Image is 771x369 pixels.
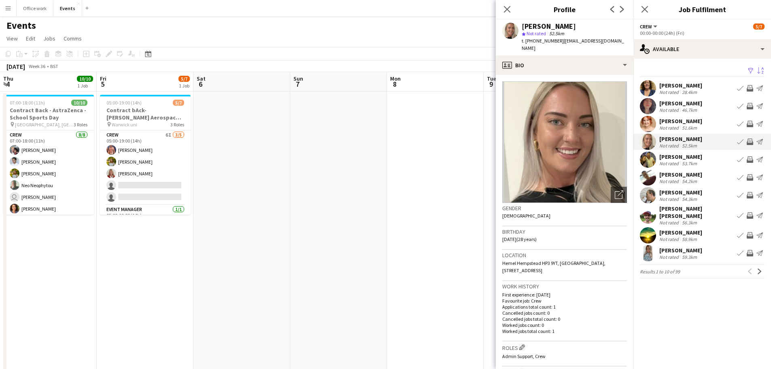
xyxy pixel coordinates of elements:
[6,19,36,32] h1: Events
[659,236,680,242] div: Not rated
[15,122,74,128] span: [GEOGRAPHIC_DATA], [GEOGRAPHIC_DATA], [GEOGRAPHIC_DATA], [GEOGRAPHIC_DATA]
[112,122,137,128] span: Warwick uni
[50,63,58,69] div: BST
[659,205,734,220] div: [PERSON_NAME] [PERSON_NAME]
[74,122,87,128] span: 3 Roles
[106,100,142,106] span: 05:00-19:00 (14h)
[197,75,206,82] span: Sat
[26,35,35,42] span: Edit
[195,79,206,89] span: 6
[680,196,699,202] div: 54.3km
[640,23,658,30] button: Crew
[659,82,702,89] div: [PERSON_NAME]
[640,30,765,36] div: 00:00-00:00 (24h) (Fri)
[659,189,702,196] div: [PERSON_NAME]
[502,283,627,290] h3: Work history
[496,4,633,15] h3: Profile
[17,0,53,16] button: Office work
[640,269,680,275] span: Results 1 to 10 of 99
[99,79,106,89] span: 5
[502,205,627,212] h3: Gender
[100,75,106,82] span: Fri
[502,353,546,359] span: Admin Support, Crew
[43,35,55,42] span: Jobs
[659,160,680,166] div: Not rated
[659,171,702,178] div: [PERSON_NAME]
[77,83,93,89] div: 1 Job
[659,196,680,202] div: Not rated
[64,35,82,42] span: Comms
[3,107,94,121] h3: Contract Back - AstraZenca - School Sports Day
[659,220,680,226] div: Not rated
[2,79,13,89] span: 4
[611,187,627,203] div: Open photos pop-in
[522,23,576,30] div: [PERSON_NAME]
[389,79,401,89] span: 8
[40,33,59,44] a: Jobs
[659,117,702,125] div: [PERSON_NAME]
[3,33,21,44] a: View
[527,30,546,36] span: Not rated
[502,310,627,316] p: Cancelled jobs count: 0
[502,322,627,328] p: Worked jobs count: 0
[659,100,702,107] div: [PERSON_NAME]
[502,228,627,235] h3: Birthday
[640,23,652,30] span: Crew
[502,316,627,322] p: Cancelled jobs total count: 0
[23,33,38,44] a: Edit
[6,62,25,70] div: [DATE]
[390,75,401,82] span: Mon
[548,30,566,36] span: 52.5km
[502,236,537,242] span: [DATE] (28 years)
[680,236,699,242] div: 58.9km
[10,100,45,106] span: 07:00-18:00 (11h)
[6,35,18,42] span: View
[3,75,13,82] span: Thu
[680,254,699,260] div: 59.3km
[680,160,699,166] div: 53.7km
[659,153,702,160] div: [PERSON_NAME]
[179,83,189,89] div: 1 Job
[3,95,94,215] app-job-card: 07:00-18:00 (11h)10/10Contract Back - AstraZenca - School Sports Day [GEOGRAPHIC_DATA], [GEOGRAPH...
[170,122,184,128] span: 3 Roles
[178,76,190,82] span: 5/7
[680,143,699,149] div: 52.5km
[502,260,605,273] span: Hemel Hempstead HP3 9YT, [GEOGRAPHIC_DATA], [STREET_ADDRESS]
[502,252,627,259] h3: Location
[502,328,627,334] p: Worked jobs total count: 1
[680,125,699,131] div: 51.6km
[496,55,633,75] div: Bio
[502,292,627,298] p: First experience: [DATE]
[71,100,87,106] span: 10/10
[27,63,47,69] span: Week 36
[292,79,303,89] span: 7
[502,298,627,304] p: Favourite job: Crew
[659,178,680,184] div: Not rated
[633,4,771,15] h3: Job Fulfilment
[100,95,191,215] div: 05:00-19:00 (14h)5/7Contract bAck-[PERSON_NAME] Aerospace- Diamond dome Warwick uni3 RolesCrew6I3...
[659,254,680,260] div: Not rated
[680,89,699,95] div: 28.4km
[3,130,94,240] app-card-role: Crew8/807:00-18:00 (11h)[PERSON_NAME][PERSON_NAME][PERSON_NAME]Neo Neophytou [PERSON_NAME][PERSON...
[680,178,699,184] div: 54.2km
[100,130,191,205] app-card-role: Crew6I3/505:00-19:00 (14h)[PERSON_NAME][PERSON_NAME][PERSON_NAME]
[659,135,702,143] div: [PERSON_NAME]
[753,23,765,30] span: 5/7
[522,38,624,51] span: | [EMAIL_ADDRESS][DOMAIN_NAME]
[293,75,303,82] span: Sun
[659,107,680,113] div: Not rated
[486,79,496,89] span: 9
[173,100,184,106] span: 5/7
[53,0,82,16] button: Events
[502,81,627,203] img: Crew avatar or photo
[502,343,627,352] h3: Roles
[100,107,191,121] h3: Contract bAck-[PERSON_NAME] Aerospace- Diamond dome
[502,304,627,310] p: Applications total count: 1
[659,143,680,149] div: Not rated
[633,39,771,59] div: Available
[100,205,191,232] app-card-role: Event Manager1/105:00-19:00 (14h)
[487,75,496,82] span: Tue
[659,125,680,131] div: Not rated
[522,38,564,44] span: t. [PHONE_NUMBER]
